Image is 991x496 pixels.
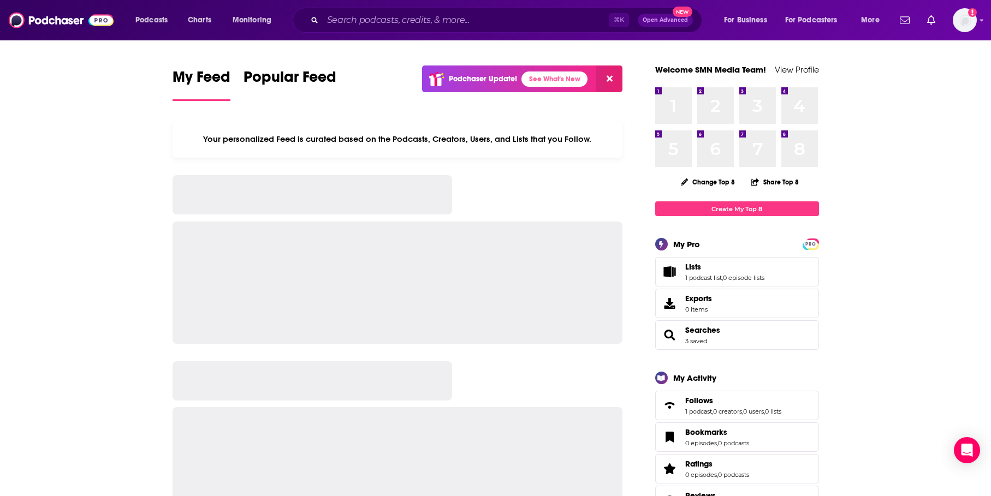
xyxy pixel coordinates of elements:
a: Ratings [659,461,681,476]
span: , [712,408,713,415]
span: Charts [188,13,211,28]
span: , [764,408,765,415]
a: 0 users [743,408,764,415]
img: Podchaser - Follow, Share and Rate Podcasts [9,10,114,31]
span: Lists [655,257,819,286]
a: 1 podcast list [685,274,722,282]
button: Change Top 8 [674,175,742,189]
span: For Business [724,13,767,28]
a: See What's New [521,71,588,87]
p: Podchaser Update! [449,74,517,83]
a: 1 podcast [685,408,712,415]
span: Open Advanced [643,17,688,23]
span: Ratings [655,454,819,483]
button: open menu [853,11,893,29]
a: Create My Top 8 [655,201,819,216]
span: More [861,13,880,28]
button: open menu [225,11,286,29]
span: Lists [685,262,701,272]
a: Lists [685,262,764,272]
button: open menu [128,11,182,29]
span: New [673,7,692,17]
span: For Podcasters [785,13,838,28]
a: Lists [659,264,681,279]
input: Search podcasts, credits, & more... [323,11,609,29]
button: open menu [716,11,781,29]
span: Popular Feed [244,68,336,93]
a: Show notifications dropdown [895,11,914,29]
button: Show profile menu [953,8,977,32]
span: Podcasts [135,13,168,28]
span: Follows [655,391,819,420]
span: ⌘ K [609,13,629,27]
a: Follows [685,396,781,405]
img: User Profile [953,8,977,32]
span: Bookmarks [655,422,819,452]
span: My Feed [173,68,230,93]
span: Monitoring [233,13,271,28]
a: Ratings [685,459,749,469]
span: Searches [655,320,819,350]
button: Open AdvancedNew [638,14,693,27]
a: Popular Feed [244,68,336,101]
span: Follows [685,396,713,405]
a: Searches [685,325,720,335]
div: My Activity [673,373,716,383]
a: 3 saved [685,337,707,345]
a: Follows [659,398,681,413]
a: Bookmarks [685,427,749,437]
a: Charts [181,11,218,29]
a: 0 lists [765,408,781,415]
a: 0 episode lists [723,274,764,282]
div: Search podcasts, credits, & more... [303,8,713,33]
div: Your personalized Feed is curated based on the Podcasts, Creators, Users, and Lists that you Follow. [173,121,623,158]
div: My Pro [673,239,700,249]
span: , [717,471,718,479]
a: PRO [804,240,817,248]
span: Ratings [685,459,713,469]
a: 0 episodes [685,471,717,479]
a: Searches [659,327,681,343]
a: Show notifications dropdown [923,11,940,29]
span: Bookmarks [685,427,727,437]
a: My Feed [173,68,230,101]
span: 0 items [685,306,712,313]
span: , [717,439,718,447]
button: Share Top 8 [750,171,799,193]
a: 0 podcasts [718,471,749,479]
a: 0 creators [713,408,742,415]
a: View Profile [775,64,819,75]
span: Logged in as SonyAlexis [953,8,977,32]
span: Exports [685,294,712,303]
a: Welcome SMN Media Team! [655,64,766,75]
span: , [722,274,723,282]
div: Open Intercom Messenger [954,437,980,463]
a: Bookmarks [659,429,681,445]
svg: Add a profile image [968,8,977,17]
button: open menu [778,11,853,29]
span: Exports [659,296,681,311]
a: 0 podcasts [718,439,749,447]
a: 0 episodes [685,439,717,447]
span: , [742,408,743,415]
a: Exports [655,289,819,318]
